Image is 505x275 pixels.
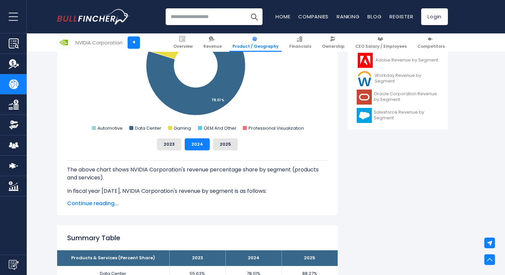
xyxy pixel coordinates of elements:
span: Workday Revenue by Segment [375,73,439,84]
text: Gaming [174,125,191,131]
button: 2023 [157,138,181,150]
a: Salesforce Revenue by Segment [353,106,443,125]
a: Login [421,8,448,25]
div: NVIDIA Corporation [75,39,123,46]
img: ADBE logo [357,53,373,68]
a: Adobe Revenue by Segment [353,51,443,70]
a: Ownership [319,33,348,52]
a: Competitors [414,33,448,52]
span: Oracle Corporation Revenue by Segment [374,91,439,103]
a: Workday Revenue by Segment [353,70,443,88]
a: Overview [170,33,196,52]
a: + [128,36,140,49]
span: Adobe Revenue by Segment [375,57,438,63]
img: Ownership [9,120,19,130]
text: Professional Visualization [248,125,304,131]
img: CRM logo [357,108,372,123]
a: Oracle Corporation Revenue by Segment [353,88,443,106]
p: In fiscal year [DATE], NVIDIA Corporation's revenue by segment is as follows: [67,187,328,195]
a: Ranking [337,13,359,20]
span: Continue reading... [67,199,328,208]
a: Revenue [200,33,225,52]
span: Financials [289,44,311,49]
th: 2025 [282,250,338,266]
span: Salesforce Revenue by Segment [374,110,439,121]
a: Home [276,13,290,20]
img: Bullfincher logo [57,9,129,24]
a: CEO Salary / Employees [352,33,410,52]
th: 2024 [225,250,282,266]
h2: Summary Table [67,233,328,243]
text: OEM And Other [204,125,236,131]
a: Financials [286,33,314,52]
button: 2024 [185,138,210,150]
img: NVDA logo [57,36,70,49]
text: Automotive [98,125,123,131]
p: The above chart shows NVIDIA Corporation's revenue percentage share by segment (products and serv... [67,166,328,182]
a: Companies [298,13,329,20]
th: Products & Services (Percent Share) [57,250,169,266]
span: CEO Salary / Employees [355,44,407,49]
span: Competitors [417,44,445,49]
tspan: 78.01 % [211,98,224,103]
a: Blog [367,13,381,20]
span: Revenue [203,44,222,49]
a: Product / Geography [229,33,282,52]
button: 2025 [213,138,238,150]
span: Product / Geography [232,44,279,49]
img: ORCL logo [357,90,372,105]
span: Ownership [322,44,345,49]
a: Register [389,13,413,20]
button: Search [246,8,263,25]
a: Go to homepage [57,9,129,24]
img: WDAY logo [357,71,373,86]
span: Overview [173,44,193,49]
th: 2023 [169,250,225,266]
text: Data Center [135,125,161,131]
